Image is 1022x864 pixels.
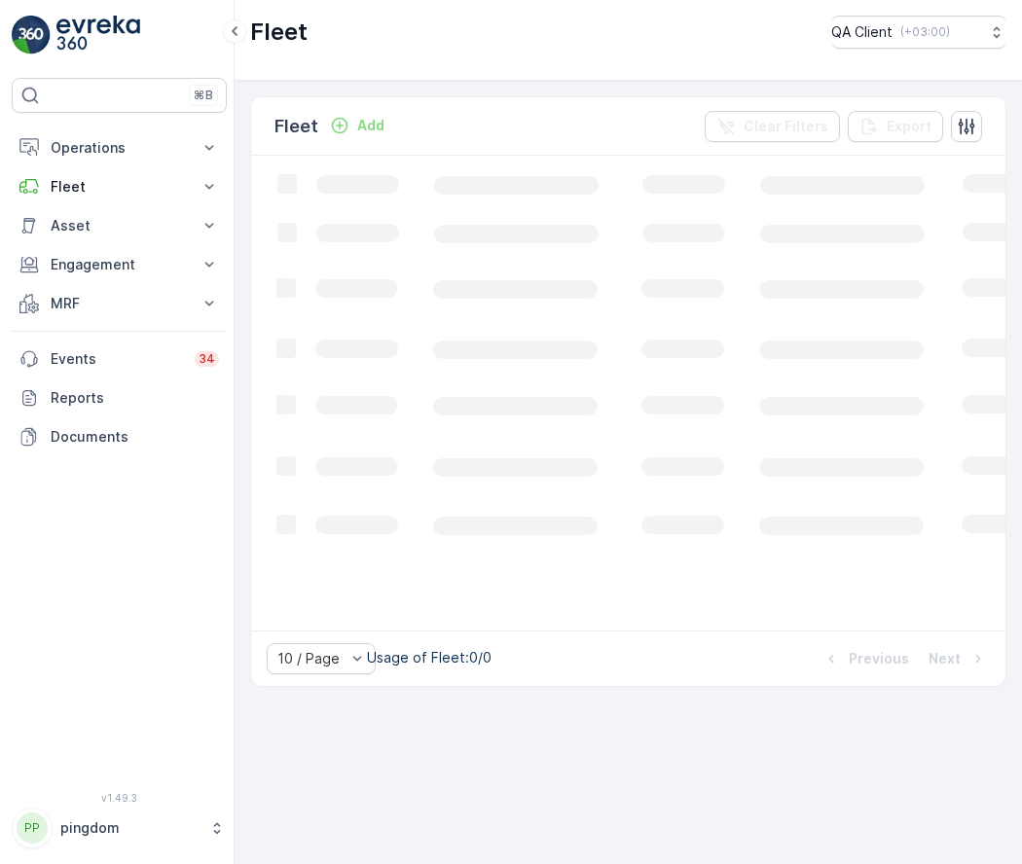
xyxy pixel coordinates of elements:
[322,114,392,137] button: Add
[831,22,893,42] p: QA Client
[51,294,188,313] p: MRF
[51,255,188,274] p: Engagement
[12,808,227,848] button: PPpingdom
[194,88,213,103] p: ⌘B
[744,117,828,136] p: Clear Filters
[929,649,961,668] p: Next
[250,17,308,48] p: Fleet
[12,245,227,284] button: Engagement
[927,647,990,670] button: Next
[12,128,227,167] button: Operations
[51,349,183,369] p: Events
[12,284,227,323] button: MRF
[17,812,48,844] div: PP
[367,648,492,667] p: Usage of Fleet : 0/0
[12,378,227,417] a: Reports
[12,417,227,456] a: Documents
[820,647,911,670] button: Previous
[56,16,140,54] img: logo_light-DOdMpM7g.png
[12,792,227,804] span: v 1.49.3
[12,340,227,378] a: Events34
[357,116,384,135] p: Add
[12,206,227,245] button: Asset
[831,16,1006,49] button: QA Client(+03:00)
[51,427,219,447] p: Documents
[51,388,219,408] p: Reports
[849,649,909,668] p: Previous
[705,111,840,142] button: Clear Filters
[900,24,950,40] p: ( +03:00 )
[887,117,931,136] p: Export
[51,177,188,197] p: Fleet
[12,16,51,54] img: logo
[51,216,188,235] p: Asset
[848,111,943,142] button: Export
[199,351,215,367] p: 34
[51,138,188,158] p: Operations
[12,167,227,206] button: Fleet
[60,818,200,838] p: pingdom
[274,113,318,140] p: Fleet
